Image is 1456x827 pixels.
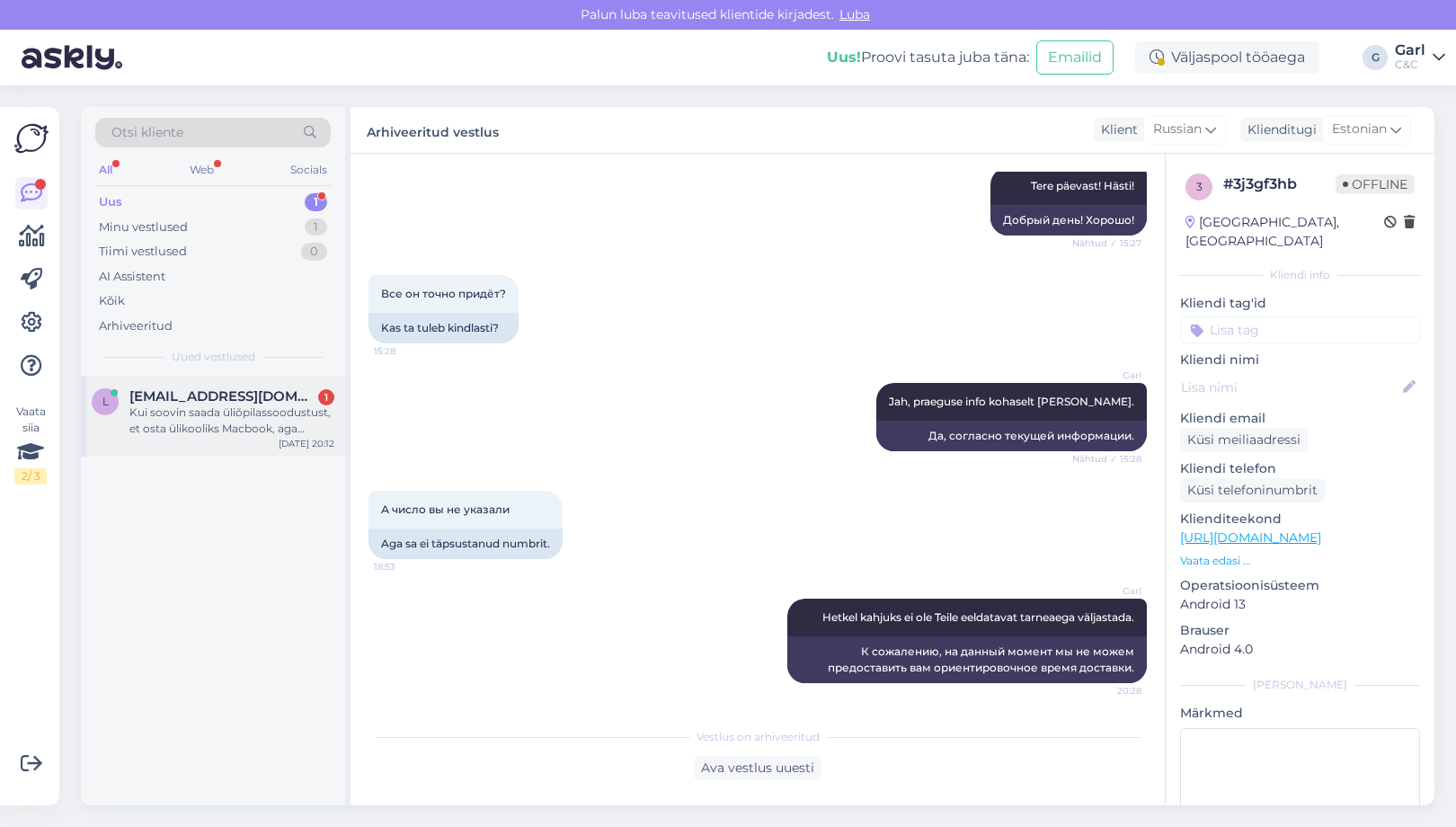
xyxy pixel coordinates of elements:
div: Kliendi info [1180,267,1420,283]
span: liisa.aruste@gmail.com [129,388,316,405]
div: [DATE] 20:12 [279,437,334,450]
label: Arhiveeritud vestlus [367,118,499,142]
div: Kõik [99,292,125,310]
p: Operatsioonisüsteem [1180,576,1420,595]
span: Nähtud ✓ 15:28 [1072,452,1141,466]
p: Kliendi email [1180,409,1420,428]
div: All [95,158,116,182]
span: Luba [834,6,875,22]
span: Russian [1153,120,1202,139]
span: Estonian [1332,120,1387,139]
button: Emailid [1036,40,1114,75]
span: 18:53 [374,560,441,574]
div: Väljaspool tööaega [1135,41,1319,74]
b: Uus! [827,49,861,66]
p: Android 13 [1180,595,1420,614]
span: Otsi kliente [111,123,183,142]
span: Tere päevast! Hästi! [1031,179,1134,192]
div: 1 [318,389,334,405]
div: C&C [1395,58,1425,72]
span: Garl [1074,369,1141,382]
div: Aga sa ei täpsustanud numbrit. [368,529,563,559]
p: Märkmed [1180,704,1420,723]
span: А число вы не указали [381,502,510,516]
span: Nähtud ✓ 15:27 [1072,236,1141,250]
div: 2 / 3 [14,468,47,485]
p: Kliendi tag'id [1180,294,1420,313]
div: # 3j3gf3hb [1223,173,1336,195]
span: Vestlus on arhiveeritud [697,729,820,745]
div: Kas ta tuleb kindlasti? [368,313,519,343]
div: AI Assistent [99,268,165,286]
div: G [1363,45,1388,70]
span: 15:28 [374,344,441,358]
div: Garl [1395,43,1425,58]
div: К сожалению, на данный момент мы не можем предоставить вам ориентировочное время доставки. [787,636,1147,683]
a: [URL][DOMAIN_NAME] [1180,529,1321,546]
div: Arhiveeritud [99,317,173,335]
div: Web [186,158,218,182]
span: Uued vestlused [172,349,255,365]
div: Да, согласно текущей информации. [876,421,1147,451]
span: Garl [1074,584,1141,598]
input: Lisa nimi [1181,378,1399,397]
div: 1 [305,218,327,236]
div: Proovi tasuta juba täna: [827,47,1029,68]
span: 3 [1196,180,1203,193]
input: Lisa tag [1180,316,1420,343]
div: Uus [99,193,122,211]
p: Kliendi telefon [1180,459,1420,478]
span: Все он точно придёт? [381,287,506,300]
div: Minu vestlused [99,218,188,236]
p: Vaata edasi ... [1180,553,1420,569]
div: Socials [287,158,331,182]
div: Klient [1094,120,1138,139]
div: Kui soovin saada üliõpilassoodustust, et osta ülikooliks Macbook, aga alustan ülikooli septembris... [129,405,334,437]
p: Android 4.0 [1180,640,1420,659]
p: Brauser [1180,621,1420,640]
div: Tiimi vestlused [99,243,187,261]
p: Klienditeekond [1180,510,1420,529]
div: Küsi telefoninumbrit [1180,478,1325,502]
span: 20:28 [1074,684,1141,698]
span: Hetkel kahjuks ei ole Teile eeldatavat tarneaega väljastada. [822,610,1134,624]
div: Klienditugi [1240,120,1317,139]
div: Küsi meiliaadressi [1180,428,1308,452]
div: Vaata siia [14,404,47,485]
div: Добрый день! Хорошо! [990,205,1147,236]
span: Offline [1336,174,1415,194]
span: l [102,395,109,408]
p: Kliendi nimi [1180,351,1420,369]
span: Jah, praeguse info kohaselt [PERSON_NAME]. [889,395,1134,408]
div: [GEOGRAPHIC_DATA], [GEOGRAPHIC_DATA] [1185,213,1384,251]
img: Askly Logo [14,121,49,156]
div: 0 [301,243,327,261]
div: Ava vestlus uuesti [694,756,821,780]
div: 1 [305,193,327,211]
div: [PERSON_NAME] [1180,677,1420,693]
a: GarlC&C [1395,43,1445,72]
